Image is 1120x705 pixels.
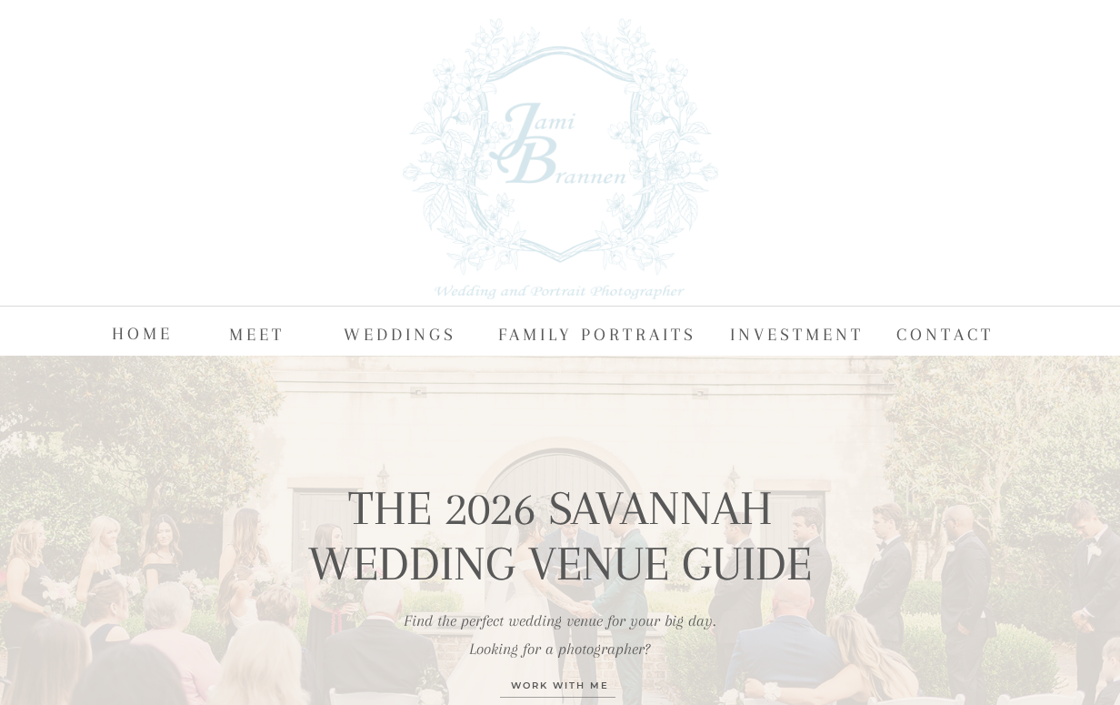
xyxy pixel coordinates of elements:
a: WEDDINGS [344,319,457,347]
a: Investment [730,319,867,347]
a: HOME [112,318,173,346]
a: MEET [229,319,287,347]
a: FAMILY PORTRAITS [498,319,703,347]
h2: The 2026 Savannah Wedding Venue Guide [261,481,859,592]
p: Find the perfect wedding venue for your big day. Looking for a photographer? [316,607,802,660]
a: CONTACT [896,319,1011,347]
